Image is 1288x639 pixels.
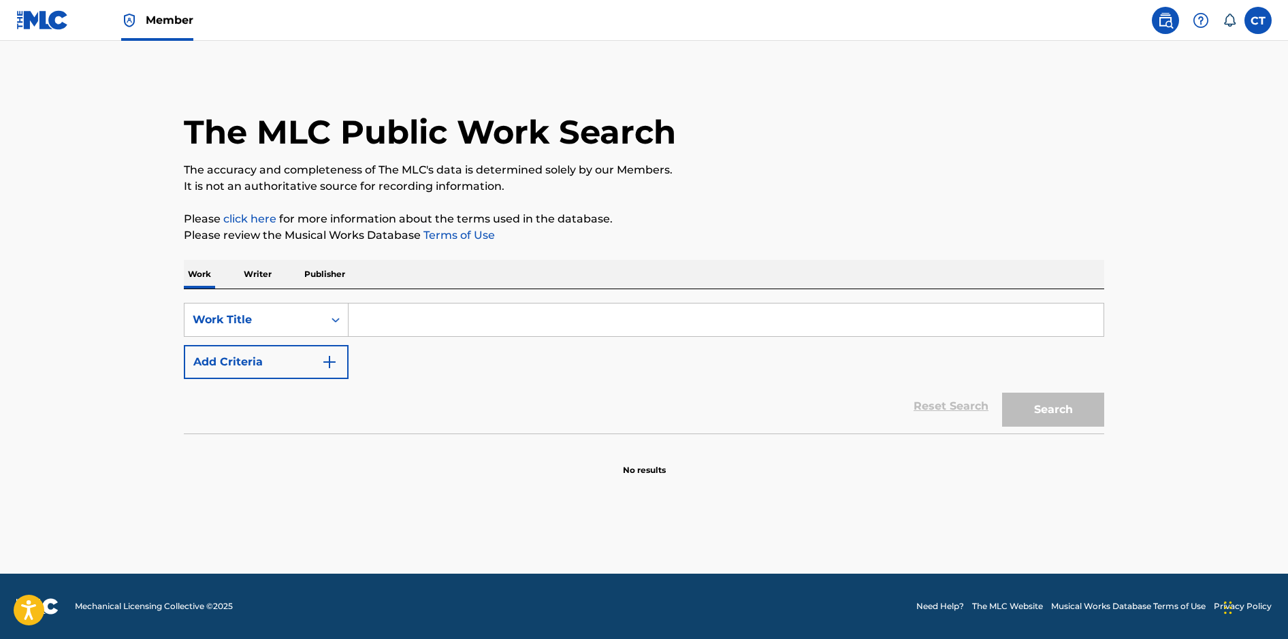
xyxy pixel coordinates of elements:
a: Privacy Policy [1214,600,1272,612]
button: Add Criteria [184,345,349,379]
p: No results [623,448,666,476]
img: search [1157,12,1174,29]
a: Musical Works Database Terms of Use [1051,600,1206,612]
a: Terms of Use [421,229,495,242]
span: Mechanical Licensing Collective © 2025 [75,600,233,612]
div: Drag [1224,587,1232,628]
img: MLC Logo [16,10,69,30]
a: Need Help? [916,600,964,612]
div: Notifications [1223,14,1236,27]
p: Writer [240,260,276,289]
img: Top Rightsholder [121,12,138,29]
p: It is not an authoritative source for recording information. [184,178,1104,195]
span: Member [146,12,193,28]
form: Search Form [184,303,1104,433]
iframe: Chat Widget [1220,574,1288,639]
a: Public Search [1152,7,1179,34]
p: Please for more information about the terms used in the database. [184,211,1104,227]
p: Publisher [300,260,349,289]
a: click here [223,212,276,225]
img: 9d2ae6d4665cec9f34b9.svg [321,354,338,370]
img: logo [16,598,59,615]
a: The MLC Website [972,600,1043,612]
div: User Menu [1244,7,1272,34]
h1: The MLC Public Work Search [184,112,676,152]
div: Work Title [193,312,315,328]
p: Please review the Musical Works Database [184,227,1104,244]
p: The accuracy and completeness of The MLC's data is determined solely by our Members. [184,162,1104,178]
div: Help [1187,7,1214,34]
img: help [1193,12,1209,29]
p: Work [184,260,215,289]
